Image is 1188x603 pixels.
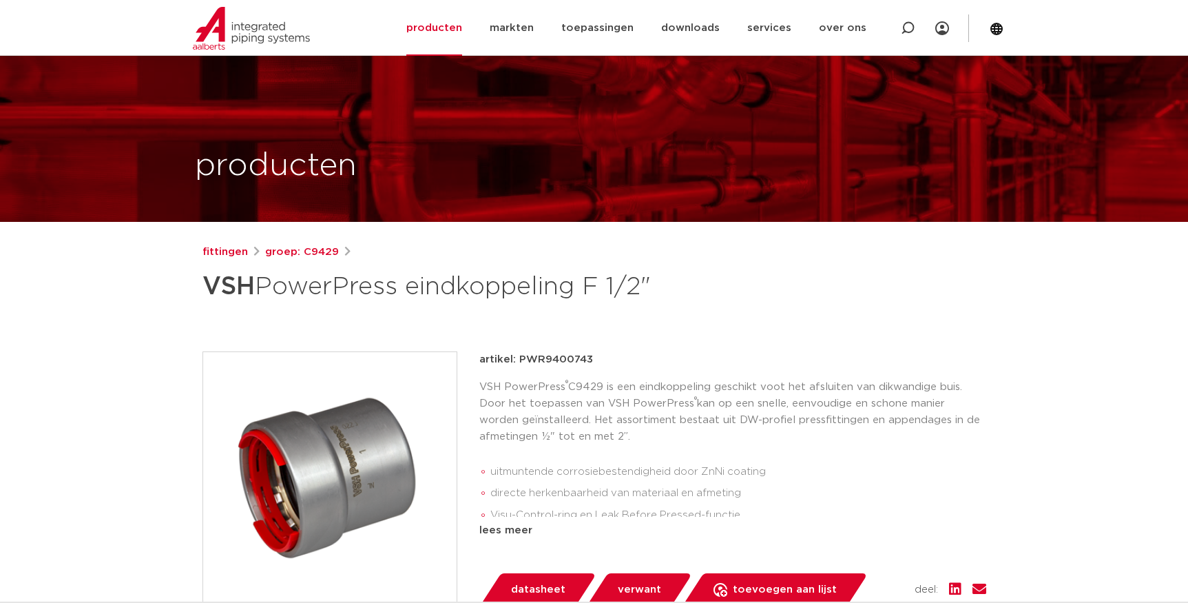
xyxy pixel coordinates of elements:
[479,522,986,539] div: lees meer
[479,379,986,445] p: VSH PowerPress C9429 is een eindkoppeling geschikt voot het afsluiten van dikwandige buis. Door h...
[490,504,986,527] li: Visu-Control-ring en Leak Before Pressed-functie
[202,244,248,260] a: fittingen
[490,461,986,483] li: uitmuntende corrosiebestendigheid door ZnNi coating
[195,144,357,188] h1: producten
[511,579,565,601] span: datasheet
[618,579,661,601] span: verwant
[490,482,986,504] li: directe herkenbaarheid van materiaal en afmeting
[265,244,339,260] a: groep: C9429
[915,582,938,598] span: deel:
[694,396,697,404] sup: ®
[202,266,720,307] h1: PowerPress eindkoppeling F 1/2"
[565,380,568,387] sup: ®
[733,579,837,601] span: toevoegen aan lijst
[202,274,255,299] strong: VSH
[479,351,593,368] p: artikel: PWR9400743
